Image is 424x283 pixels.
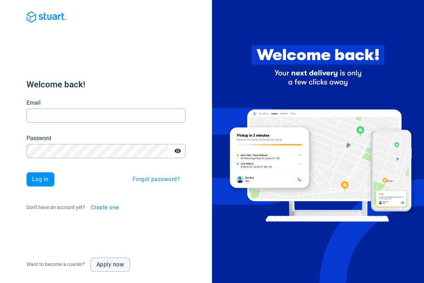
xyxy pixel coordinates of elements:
[85,201,125,215] button: Create one
[26,11,66,23] img: Blue logo
[26,79,185,90] h1: Welcome back!
[26,172,54,186] button: Log in
[91,205,119,210] span: Create one
[90,258,130,272] a: Apply now
[96,262,124,267] span: Apply now
[26,134,51,143] label: Password
[127,172,185,186] button: Forgot password?
[26,204,85,210] span: Don't have an account yet?
[32,177,49,182] span: Log in
[26,99,41,107] label: Email
[26,261,85,267] span: Want to become a courier?
[132,177,180,182] span: Forgot password?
